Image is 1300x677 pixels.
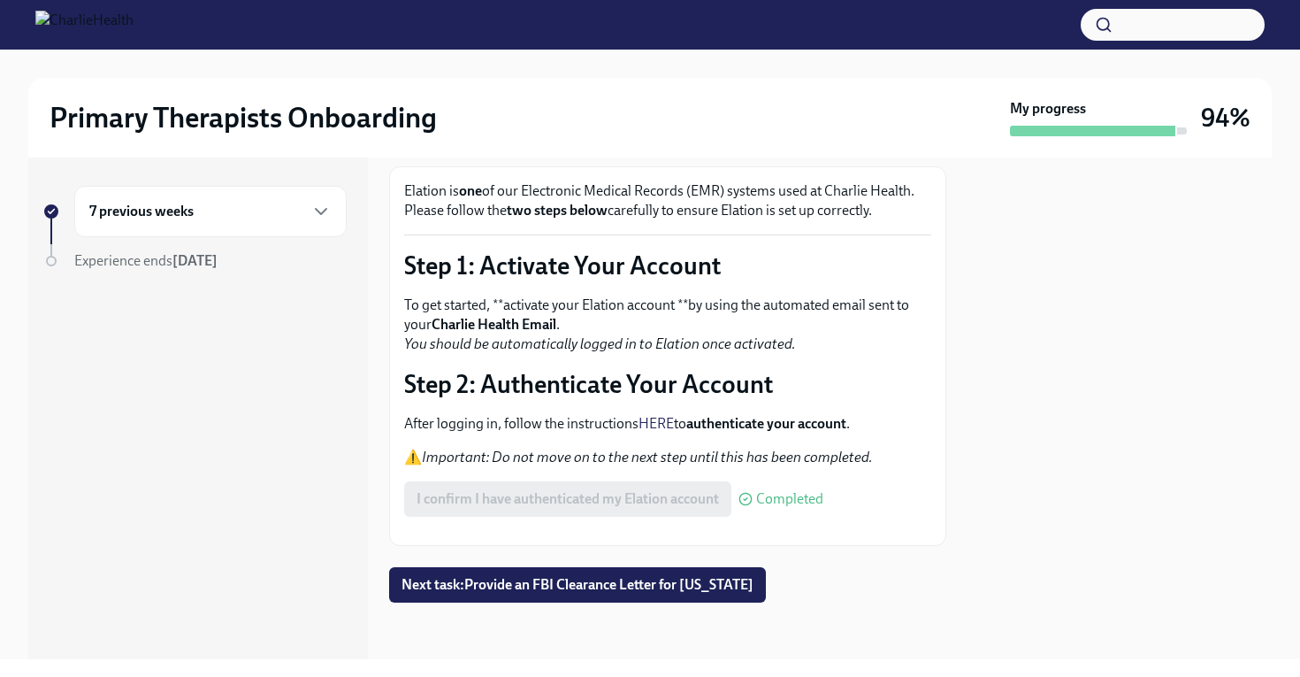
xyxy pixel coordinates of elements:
h6: 7 previous weeks [89,202,194,221]
p: After logging in, follow the instructions to . [404,414,931,434]
p: Step 1: Activate Your Account [404,250,931,281]
p: ⚠️ [404,448,931,467]
p: To get started, **activate your Elation account **by using the automated email sent to your . [404,296,931,354]
em: Important: Do not move on to the next step until this has been completed. [422,449,873,465]
a: HERE [639,415,674,432]
em: You should be automatically logged in to Elation once activated. [404,335,796,352]
span: Completed [756,492,823,506]
strong: one [459,182,482,199]
span: Experience ends [74,252,218,269]
button: Next task:Provide an FBI Clearance Letter for [US_STATE] [389,567,766,603]
p: Elation is of our Electronic Medical Records (EMR) systems used at Charlie Health. Please follow ... [404,181,931,220]
h3: 94% [1201,102,1250,134]
strong: Charlie Health Email [432,316,556,333]
strong: two steps below [507,202,608,219]
div: 7 previous weeks [74,186,347,237]
strong: authenticate your account [686,415,846,432]
h2: Primary Therapists Onboarding [50,100,437,135]
span: Next task : Provide an FBI Clearance Letter for [US_STATE] [401,576,753,594]
img: CharlieHealth [35,11,134,39]
strong: My progress [1010,99,1086,119]
strong: [DATE] [172,252,218,269]
p: Step 2: Authenticate Your Account [404,368,931,400]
